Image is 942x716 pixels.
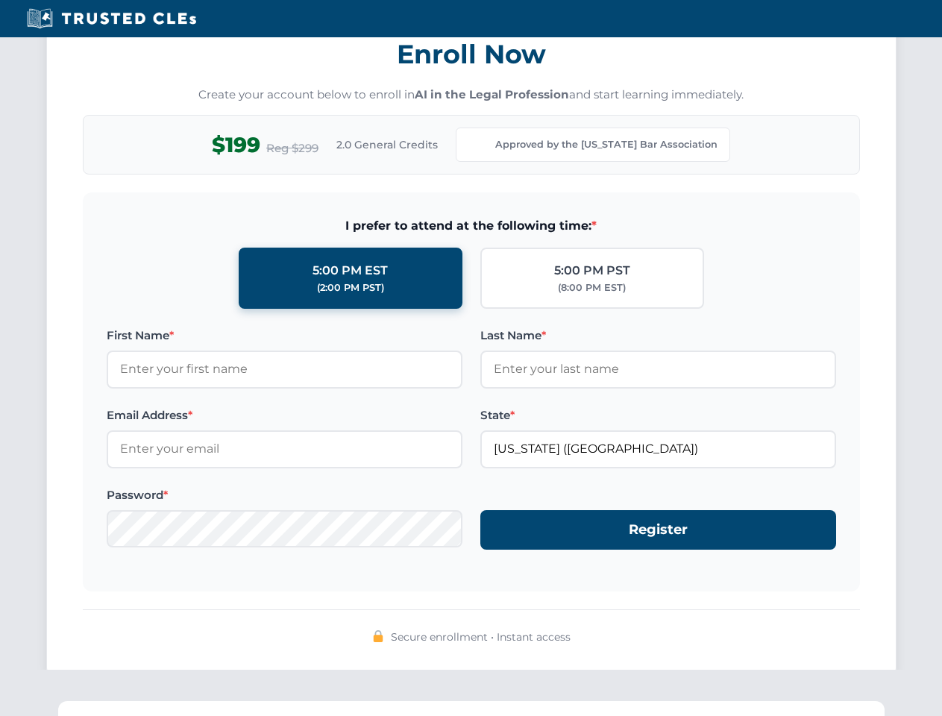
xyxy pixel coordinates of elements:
[107,430,462,468] input: Enter your email
[336,136,438,153] span: 2.0 General Credits
[107,216,836,236] span: I prefer to attend at the following time:
[558,280,626,295] div: (8:00 PM EST)
[266,139,318,157] span: Reg $299
[107,486,462,504] label: Password
[313,261,388,280] div: 5:00 PM EST
[22,7,201,30] img: Trusted CLEs
[317,280,384,295] div: (2:00 PM PST)
[83,87,860,104] p: Create your account below to enroll in and start learning immediately.
[107,406,462,424] label: Email Address
[212,128,260,162] span: $199
[107,327,462,345] label: First Name
[415,87,569,101] strong: AI in the Legal Profession
[554,261,630,280] div: 5:00 PM PST
[495,137,718,152] span: Approved by the [US_STATE] Bar Association
[391,629,571,645] span: Secure enrollment • Instant access
[480,510,836,550] button: Register
[83,31,860,78] h3: Enroll Now
[480,430,836,468] input: Kentucky (KY)
[480,351,836,388] input: Enter your last name
[480,406,836,424] label: State
[480,327,836,345] label: Last Name
[468,134,489,155] img: Kentucky Bar
[372,630,384,642] img: 🔒
[107,351,462,388] input: Enter your first name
